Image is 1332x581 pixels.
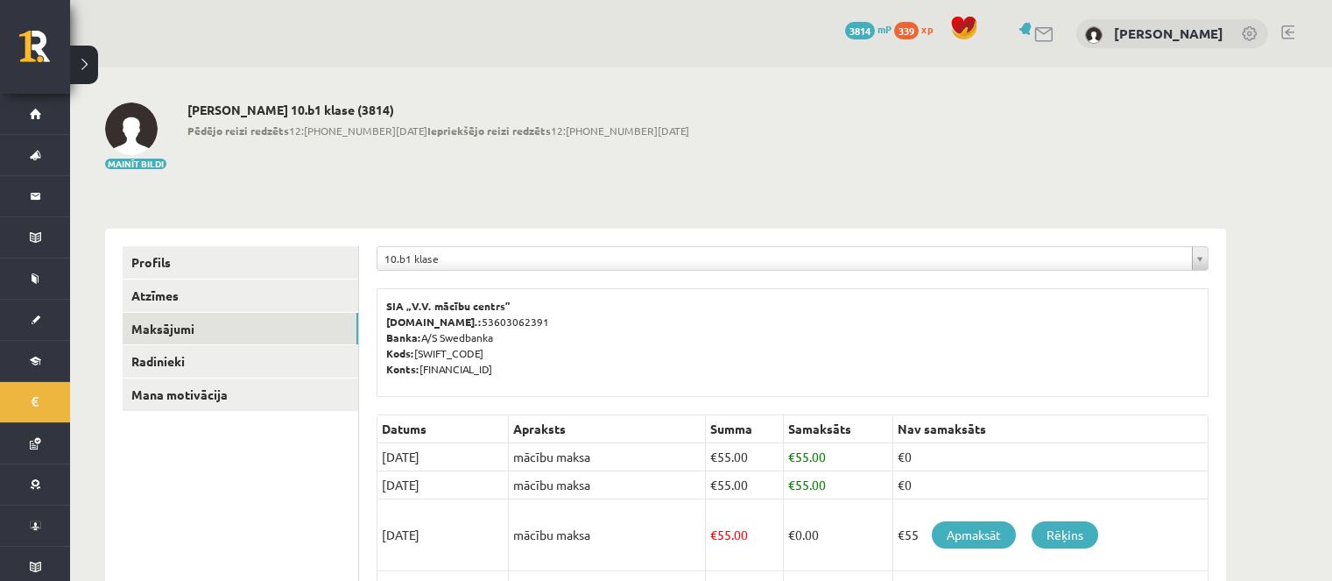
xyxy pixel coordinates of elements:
span: 339 [894,22,919,39]
td: 55.00 [706,500,784,571]
td: [DATE] [377,443,509,471]
td: 55.00 [706,471,784,500]
th: Samaksāts [783,415,892,443]
th: Summa [706,415,784,443]
b: Konts: [386,362,419,376]
h2: [PERSON_NAME] 10.b1 klase (3814) [187,103,689,117]
span: 3814 [845,22,875,39]
td: €0 [892,443,1208,471]
p: 53603062391 A/S Swedbanka [SWIFT_CODE] [FINANCIAL_ID] [386,298,1199,377]
a: Atzīmes [123,280,358,312]
span: € [788,477,795,492]
a: 339 xp [894,22,941,36]
span: 10.b1 klase [384,247,1185,270]
a: 10.b1 klase [377,247,1208,270]
span: € [710,477,717,492]
a: 3814 mP [845,22,892,36]
img: Diana Aleksandrova [1085,26,1103,44]
td: [DATE] [377,471,509,500]
img: Diana Aleksandrova [105,103,158,155]
b: SIA „V.V. mācību centrs” [386,299,511,313]
span: € [710,449,717,464]
td: 55.00 [783,443,892,471]
b: [DOMAIN_NAME].: [386,315,482,329]
span: xp [921,22,933,36]
td: [DATE] [377,500,509,571]
a: Rēķins [1032,521,1098,549]
td: mācību maksa [509,500,706,571]
td: 55.00 [783,471,892,500]
a: [PERSON_NAME] [1114,25,1223,42]
td: 0.00 [783,500,892,571]
b: Banka: [386,330,421,344]
td: 55.00 [706,443,784,471]
td: €0 [892,471,1208,500]
a: Maksājumi [123,313,358,345]
td: mācību maksa [509,471,706,500]
a: Profils [123,246,358,279]
button: Mainīt bildi [105,159,166,169]
b: Kods: [386,346,414,360]
a: Rīgas 1. Tālmācības vidusskola [19,31,70,74]
a: Mana motivācija [123,379,358,411]
a: Radinieki [123,345,358,378]
a: Apmaksāt [932,521,1016,549]
th: Nav samaksāts [892,415,1208,443]
th: Datums [377,415,509,443]
b: Pēdējo reizi redzēts [187,124,289,138]
span: € [788,449,795,464]
span: € [788,527,795,542]
th: Apraksts [509,415,706,443]
td: €55 [892,500,1208,571]
td: mācību maksa [509,443,706,471]
span: € [710,527,717,542]
span: 12:[PHONE_NUMBER][DATE] 12:[PHONE_NUMBER][DATE] [187,123,689,138]
span: mP [877,22,892,36]
b: Iepriekšējo reizi redzēts [427,124,551,138]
